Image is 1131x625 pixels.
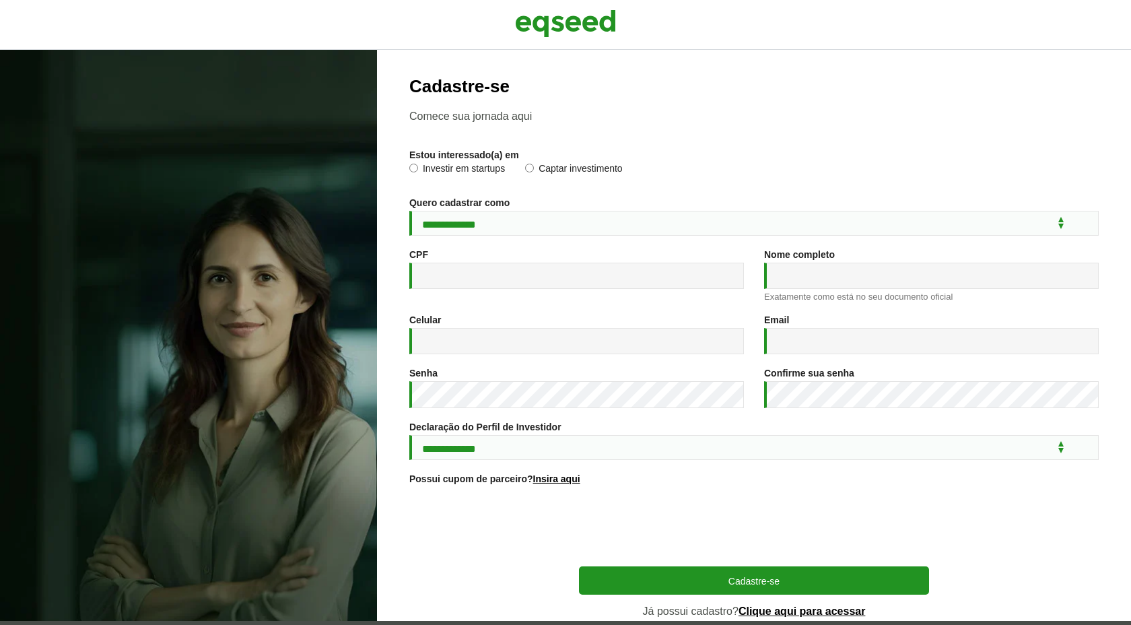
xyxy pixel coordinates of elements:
input: Investir em startups [409,164,418,172]
label: Celular [409,315,441,325]
iframe: reCAPTCHA [652,500,856,553]
label: Quero cadastrar como [409,198,510,207]
label: Email [764,315,789,325]
label: Declaração do Perfil de Investidor [409,422,561,432]
a: Clique aqui para acessar [739,606,866,617]
label: Possui cupom de parceiro? [409,474,580,484]
label: Senha [409,368,438,378]
p: Já possui cadastro? [579,605,929,618]
label: Nome completo [764,250,835,259]
div: Exatamente como está no seu documento oficial [764,292,1099,301]
p: Comece sua jornada aqui [409,110,1099,123]
img: EqSeed Logo [515,7,616,40]
h2: Cadastre-se [409,77,1099,96]
button: Cadastre-se [579,566,929,595]
label: Confirme sua senha [764,368,854,378]
label: Estou interessado(a) em [409,150,519,160]
input: Captar investimento [525,164,534,172]
label: CPF [409,250,428,259]
label: Captar investimento [525,164,623,177]
a: Insira aqui [533,474,580,484]
label: Investir em startups [409,164,505,177]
